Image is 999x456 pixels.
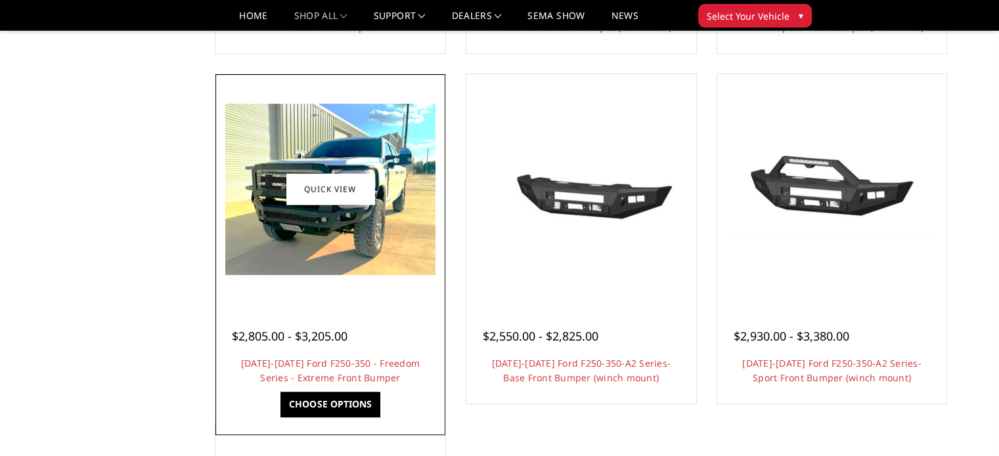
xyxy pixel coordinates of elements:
[225,104,435,275] img: 2023-2025 Ford F250-350 - Freedom Series - Extreme Front Bumper
[232,328,347,344] span: $2,805.00 - $3,205.00
[721,77,944,301] a: 2023-2025 Ford F250-350-A2 Series-Sport Front Bumper (winch mount) 2023-2025 Ford F250-350-A2 Ser...
[742,357,921,384] a: [DATE]-[DATE] Ford F250-350-A2 Series-Sport Front Bumper (winch mount)
[470,77,693,301] a: 2023-2025 Ford F250-350-A2 Series-Base Front Bumper (winch mount) 2023-2025 Ford F250-350-A2 Seri...
[799,9,803,22] span: ▾
[286,174,374,205] a: Quick view
[483,328,598,344] span: $2,550.00 - $2,825.00
[452,11,502,30] a: Dealers
[707,9,789,23] span: Select Your Vehicle
[374,11,426,30] a: Support
[611,11,638,30] a: News
[239,11,267,30] a: Home
[280,392,380,417] a: Choose Options
[491,357,671,384] a: [DATE]-[DATE] Ford F250-350-A2 Series-Base Front Bumper (winch mount)
[241,357,420,384] a: [DATE]-[DATE] Ford F250-350 - Freedom Series - Extreme Front Bumper
[219,77,442,301] a: 2023-2025 Ford F250-350 - Freedom Series - Extreme Front Bumper 2023-2025 Ford F250-350 - Freedom...
[734,328,849,344] span: $2,930.00 - $3,380.00
[294,11,347,30] a: shop all
[698,4,812,28] button: Select Your Vehicle
[527,11,585,30] a: SEMA Show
